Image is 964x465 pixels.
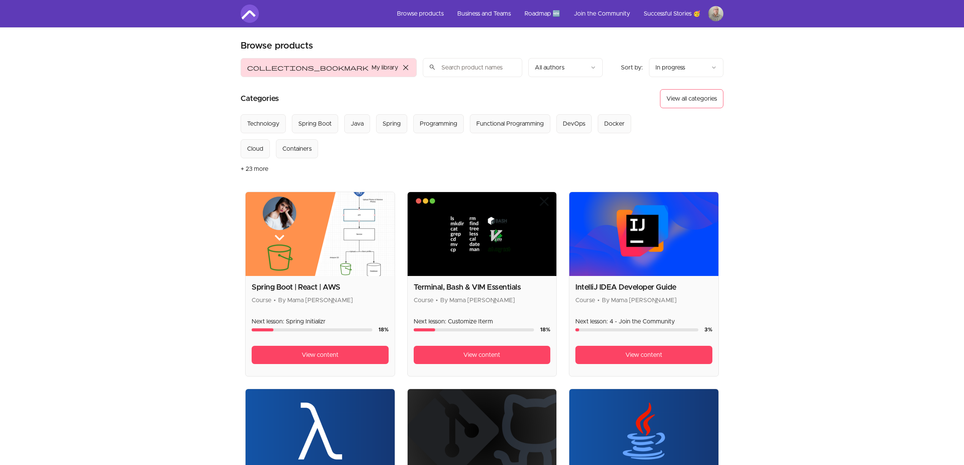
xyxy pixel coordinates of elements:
a: Browse products [391,5,450,23]
h2: Terminal, Bash & VIM Essentials [414,282,551,293]
button: Filter by author [528,58,603,77]
img: Product image for Spring Boot | React | AWS [246,192,395,276]
img: Product image for IntelliJ IDEA Developer Guide [569,192,718,276]
span: By Mama [PERSON_NAME] [602,297,677,303]
span: By Mama [PERSON_NAME] [278,297,353,303]
div: Spring Boot [298,119,332,128]
span: • [436,297,438,303]
img: Profile image for György Bagó [708,6,723,21]
a: Business and Teams [451,5,517,23]
a: Join the Community [568,5,636,23]
div: Containers [282,144,312,153]
span: Course [414,297,433,303]
span: 18 % [540,327,550,333]
span: Sort by: [621,65,643,71]
div: Technology [247,119,279,128]
div: Course progress [575,328,698,331]
span: search [429,62,436,73]
a: View content [575,346,712,364]
iframe: chat widget [917,418,964,454]
span: 18 % [378,327,389,333]
img: Amigoscode logo [241,5,259,23]
a: View content [414,346,551,364]
input: Search product names [423,58,522,77]
div: DevOps [563,119,585,128]
button: Filter by My library [241,58,417,77]
span: View content [302,350,339,359]
span: View content [463,350,500,359]
div: Course progress [414,328,534,331]
h2: Spring Boot | React | AWS [252,282,389,293]
span: By Mama [PERSON_NAME] [440,297,515,303]
div: Docker [604,119,625,128]
div: Functional Programming [476,119,544,128]
button: + 23 more [241,158,268,180]
span: 3 % [704,327,712,333]
h2: IntelliJ IDEA Developer Guide [575,282,712,293]
span: close [401,63,410,72]
p: Next lesson: Customize Iterm [414,317,551,326]
img: Product image for Terminal, Bash & VIM Essentials [408,192,557,276]
p: Next lesson: 4 - Join the Community [575,317,712,326]
div: Programming [420,119,457,128]
nav: Main [391,5,723,23]
div: Spring [383,119,401,128]
button: Product sort options [649,58,723,77]
h1: Browse products [241,40,313,52]
a: View content [252,346,389,364]
a: Successful Stories 🥳 [638,5,707,23]
div: Cloud [247,144,263,153]
span: collections_bookmark [247,63,369,72]
div: Java [351,119,364,128]
span: • [597,297,600,303]
span: Course [252,297,271,303]
p: Next lesson: Spring Initializr [252,317,389,326]
button: View all categories [660,89,723,108]
span: • [274,297,276,303]
h2: Categories [241,89,279,108]
span: View content [625,350,662,359]
div: Course progress [252,328,372,331]
a: Roadmap 🆕 [518,5,566,23]
span: Course [575,297,595,303]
